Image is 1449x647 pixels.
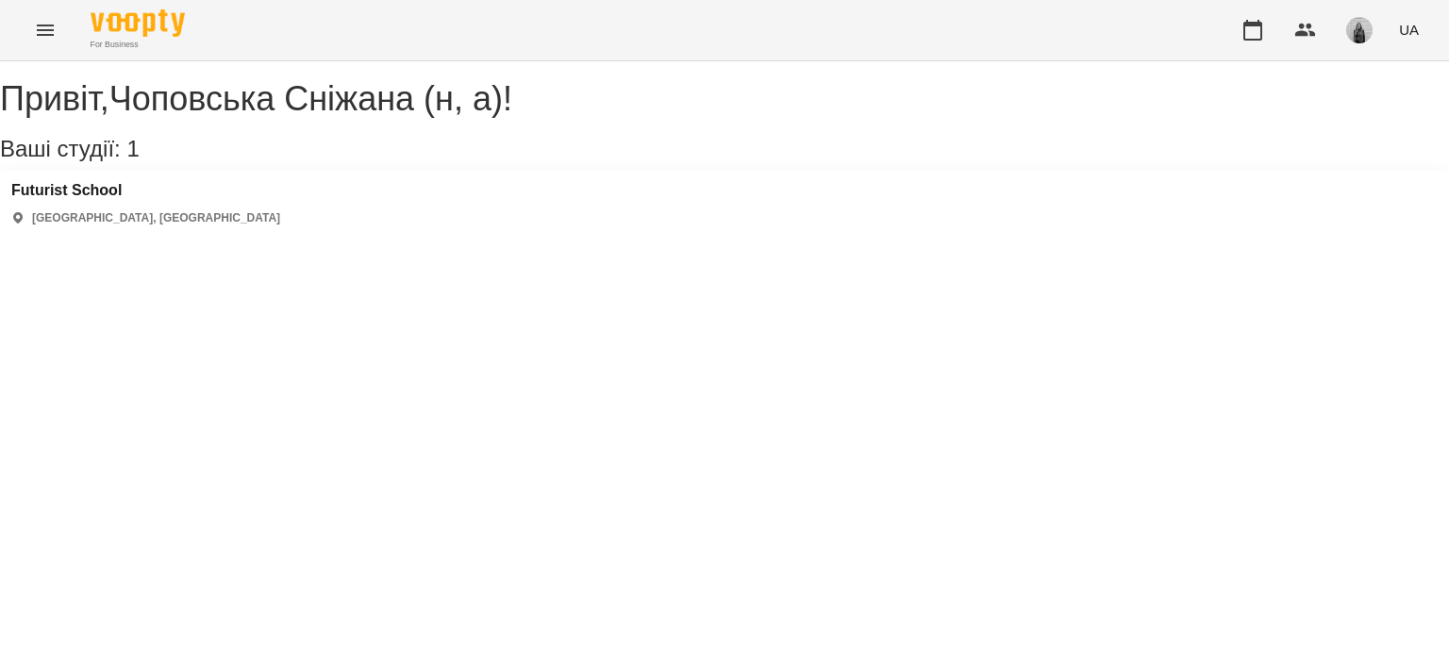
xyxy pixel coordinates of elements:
[1391,12,1426,47] button: UA
[11,182,280,199] a: Futurist School
[1346,17,1373,43] img: 465148d13846e22f7566a09ee851606a.jpeg
[91,9,185,37] img: Voopty Logo
[91,39,185,51] span: For Business
[126,136,139,161] span: 1
[32,210,280,226] p: [GEOGRAPHIC_DATA], [GEOGRAPHIC_DATA]
[1399,20,1419,40] span: UA
[23,8,68,53] button: Menu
